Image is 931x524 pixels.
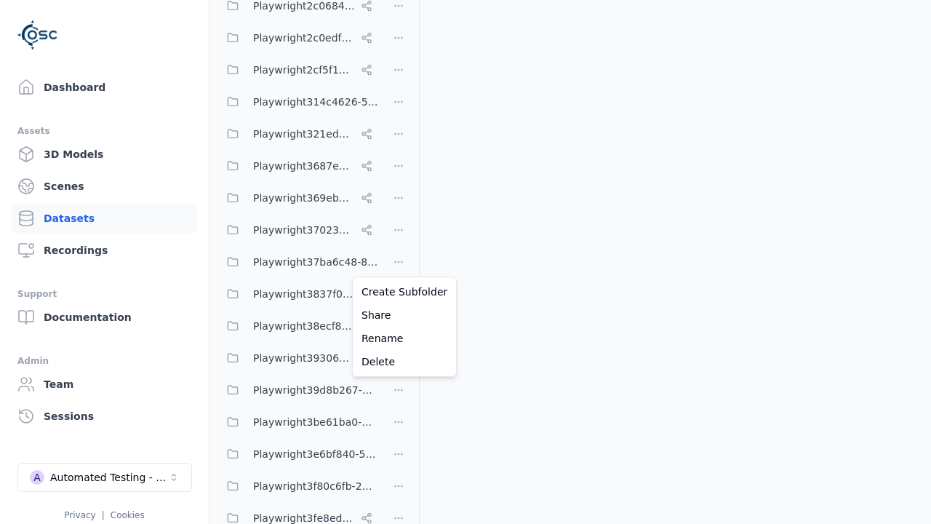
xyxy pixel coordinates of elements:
[356,280,453,303] a: Create Subfolder
[356,327,453,350] a: Rename
[356,350,453,373] a: Delete
[356,303,453,327] a: Share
